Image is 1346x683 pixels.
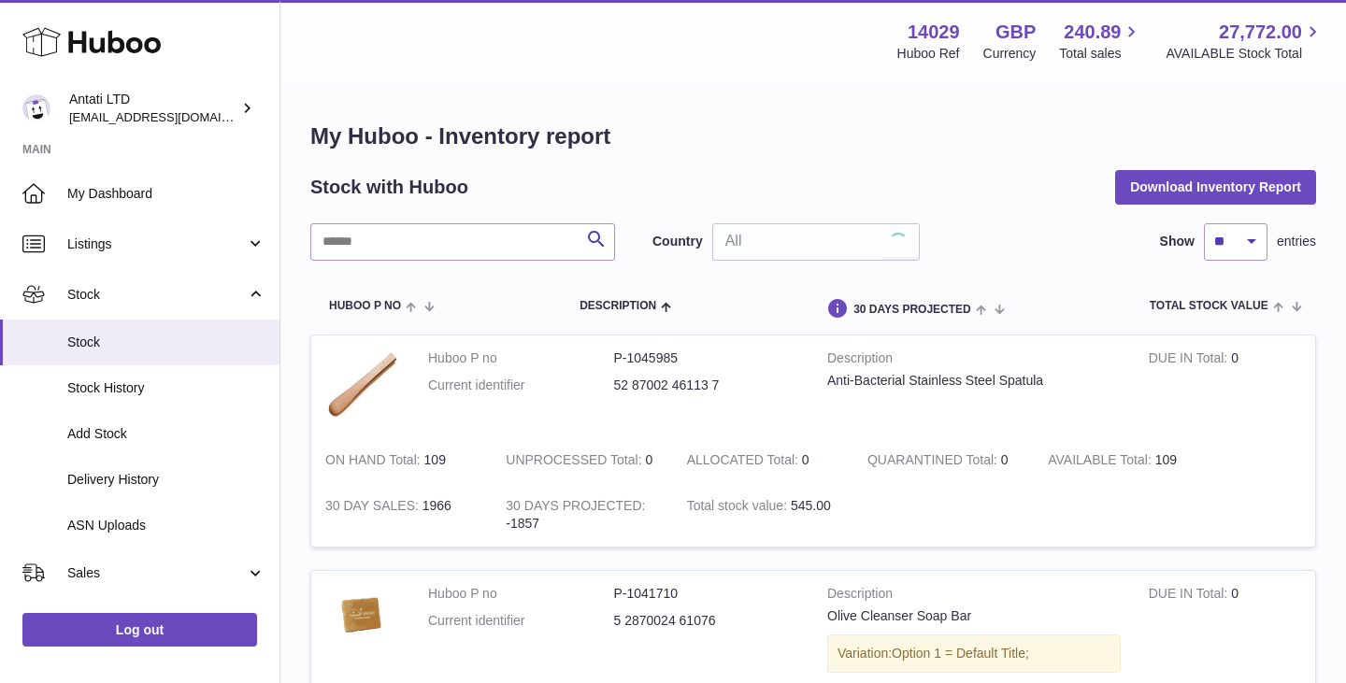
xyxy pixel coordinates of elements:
[67,471,265,489] span: Delivery History
[310,121,1316,151] h1: My Huboo - Inventory report
[1115,170,1316,204] button: Download Inventory Report
[827,585,1121,607] strong: Description
[329,300,401,312] span: Huboo P no
[908,20,960,45] strong: 14029
[67,185,265,203] span: My Dashboard
[428,585,614,603] dt: Huboo P no
[673,437,853,483] td: 0
[1219,20,1302,45] span: 27,772.00
[867,452,1001,472] strong: QUARANTINED Total
[614,349,800,367] dd: P-1045985
[652,233,703,250] label: Country
[310,175,468,200] h2: Stock with Huboo
[428,377,614,394] dt: Current identifier
[67,286,246,304] span: Stock
[325,349,400,420] img: product image
[67,564,246,582] span: Sales
[1149,350,1231,370] strong: DUE IN Total
[67,334,265,351] span: Stock
[325,585,400,647] img: product image
[67,379,265,397] span: Stock History
[827,349,1121,372] strong: Description
[1166,20,1324,63] a: 27,772.00 AVAILABLE Stock Total
[614,377,800,394] dd: 52 87002 46113 7
[1048,452,1154,472] strong: AVAILABLE Total
[1150,300,1268,312] span: Total stock value
[1166,45,1324,63] span: AVAILABLE Stock Total
[1135,335,1315,437] td: 0
[995,20,1036,45] strong: GBP
[827,372,1121,390] div: Anti-Bacterial Stainless Steel Spatula
[492,437,672,483] td: 0
[67,235,246,253] span: Listings
[1001,452,1009,467] span: 0
[506,498,645,518] strong: 30 DAYS PROJECTED
[69,109,275,124] span: [EMAIL_ADDRESS][DOMAIN_NAME]
[687,452,802,472] strong: ALLOCATED Total
[1034,437,1214,483] td: 109
[897,45,960,63] div: Huboo Ref
[687,498,791,518] strong: Total stock value
[892,646,1029,661] span: Option 1 = Default Title;
[428,612,614,630] dt: Current identifier
[22,613,257,647] a: Log out
[428,349,614,367] dt: Huboo P no
[1160,233,1195,250] label: Show
[1059,20,1142,63] a: 240.89 Total sales
[1064,20,1121,45] span: 240.89
[983,45,1037,63] div: Currency
[827,634,1121,673] div: Variation:
[614,612,800,630] dd: 5 2870024 61076
[614,585,800,603] dd: P-1041710
[1059,45,1142,63] span: Total sales
[325,452,424,472] strong: ON HAND Total
[1277,233,1316,250] span: entries
[853,304,971,316] span: 30 DAYS PROJECTED
[67,425,265,443] span: Add Stock
[492,483,672,547] td: -1857
[506,452,645,472] strong: UNPROCESSED Total
[311,483,492,547] td: 1966
[22,94,50,122] img: toufic@antatiskin.com
[325,498,422,518] strong: 30 DAY SALES
[69,91,237,126] div: Antati LTD
[1149,586,1231,605] strong: DUE IN Total
[580,300,656,312] span: Description
[827,607,1121,625] div: Olive Cleanser Soap Bar
[311,437,492,483] td: 109
[791,498,831,513] span: 545.00
[67,517,265,534] span: ASN Uploads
